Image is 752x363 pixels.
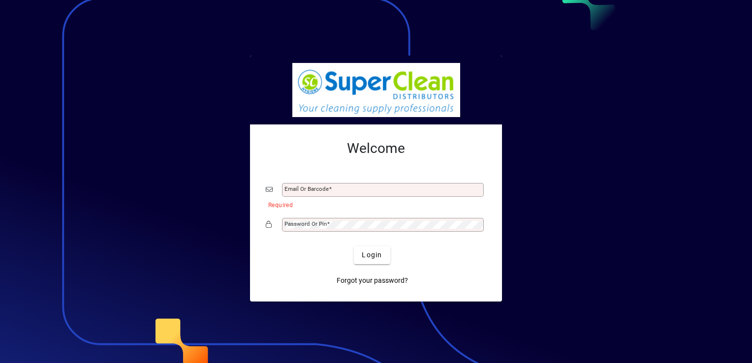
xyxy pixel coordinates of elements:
mat-label: Password or Pin [284,220,327,227]
a: Forgot your password? [333,272,412,290]
button: Login [354,246,390,264]
mat-label: Email or Barcode [284,185,329,192]
span: Login [362,250,382,260]
h2: Welcome [266,140,486,157]
span: Forgot your password? [337,275,408,286]
mat-error: Required [268,199,478,210]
